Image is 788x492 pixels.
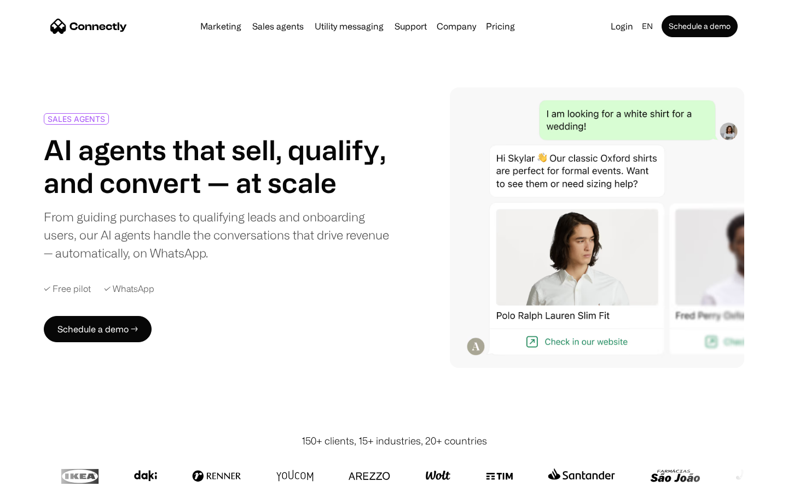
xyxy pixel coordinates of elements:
[44,316,152,342] a: Schedule a demo →
[642,19,653,34] div: en
[44,284,91,294] div: ✓ Free pilot
[310,22,388,31] a: Utility messaging
[44,208,390,262] div: From guiding purchases to qualifying leads and onboarding users, our AI agents handle the convers...
[22,473,66,488] ul: Language list
[302,434,487,448] div: 150+ clients, 15+ industries, 20+ countries
[390,22,431,31] a: Support
[248,22,308,31] a: Sales agents
[437,19,476,34] div: Company
[606,19,638,34] a: Login
[482,22,519,31] a: Pricing
[104,284,154,294] div: ✓ WhatsApp
[44,133,390,199] h1: AI agents that sell, qualify, and convert — at scale
[196,22,246,31] a: Marketing
[662,15,738,37] a: Schedule a demo
[11,472,66,488] aside: Language selected: English
[48,115,105,123] div: SALES AGENTS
